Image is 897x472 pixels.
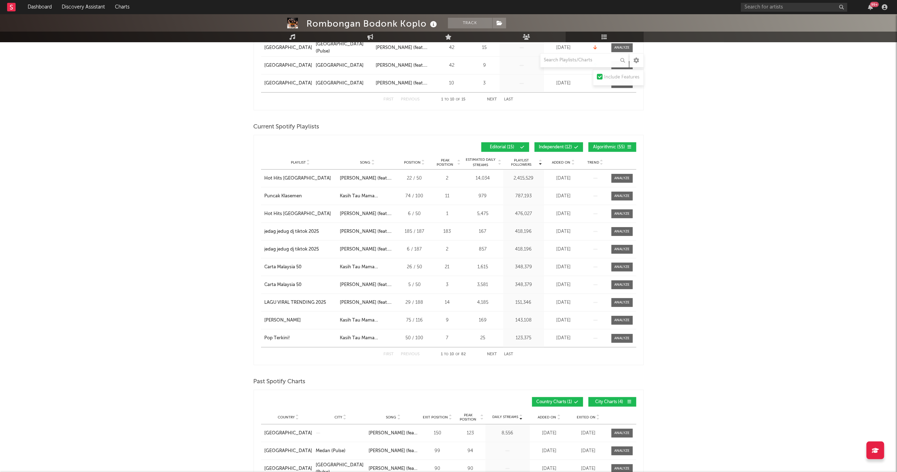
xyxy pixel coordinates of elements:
[316,448,365,455] a: Medan (Pulse)
[571,430,606,437] div: [DATE]
[265,62,312,69] a: [GEOGRAPHIC_DATA]
[265,210,336,218] a: Hot Hits [GEOGRAPHIC_DATA]
[486,145,519,149] span: Editorial ( 15 )
[265,264,302,271] div: Carta Malaysia 50
[434,281,461,289] div: 3
[307,18,439,29] div: Rombongan Bodonk Koplo
[376,80,432,87] div: [PERSON_NAME] (feat. [GEOGRAPHIC_DATA])
[505,264,542,271] div: 348,379
[265,246,336,253] a: jedag jedug dj tiktok 2025
[265,175,331,182] div: Hot Hits [GEOGRAPHIC_DATA]
[265,228,319,235] div: jedag jedug dj tiktok 2025
[265,281,336,289] a: Carta Malaysia 50
[504,98,514,101] button: Last
[540,53,629,67] input: Search Playlists/Charts
[593,145,626,149] span: Algorithmic ( 55 )
[593,400,626,404] span: City Charts ( 4 )
[434,317,461,324] div: 9
[340,193,395,200] div: Kasih Tau Mama ([PERSON_NAME])
[265,335,290,342] div: Pop Terkini!
[399,175,431,182] div: 22 / 50
[278,415,295,419] span: Country
[434,228,461,235] div: 183
[464,210,502,218] div: 5,475
[546,264,581,271] div: [DATE]
[505,281,542,289] div: 348,379
[265,335,336,342] a: Pop Terkini!
[434,193,461,200] div: 11
[265,193,302,200] div: Puncak Klasemen
[588,397,636,407] button: City Charts(4)
[384,98,394,101] button: First
[546,228,581,235] div: [DATE]
[493,415,519,420] span: Daily Streams
[505,193,542,200] div: 787,193
[316,448,346,455] div: Medan (Pulse)
[535,142,583,152] button: Independent(12)
[316,62,372,69] a: [GEOGRAPHIC_DATA]
[265,246,319,253] div: jedag jedug dj tiktok 2025
[265,448,312,455] a: [GEOGRAPHIC_DATA]
[401,352,420,356] button: Previous
[340,317,395,324] div: Kasih Tau Mama ([PERSON_NAME])
[587,160,599,165] span: Trend
[265,317,336,324] a: [PERSON_NAME]
[401,98,420,101] button: Previous
[546,175,581,182] div: [DATE]
[538,415,557,419] span: Added On
[316,62,364,69] div: [GEOGRAPHIC_DATA]
[504,352,514,356] button: Last
[254,123,320,131] span: Current Spotify Playlists
[316,41,372,55] div: [GEOGRAPHIC_DATA] (Pulse)
[254,378,306,386] span: Past Spotify Charts
[434,175,461,182] div: 2
[741,3,847,12] input: Search for artists
[434,299,461,306] div: 14
[265,264,336,271] a: Carta Malaysia 50
[588,142,636,152] button: Algorithmic(55)
[265,175,336,182] a: Hot Hits [GEOGRAPHIC_DATA]
[537,400,572,404] span: Country Charts ( 1 )
[546,317,581,324] div: [DATE]
[265,44,312,51] a: [GEOGRAPHIC_DATA]
[577,415,596,419] span: Exited On
[464,157,497,168] span: Estimated Daily Streams
[471,62,498,69] div: 9
[464,228,502,235] div: 167
[399,299,431,306] div: 29 / 188
[340,228,395,235] div: [PERSON_NAME] (feat. Ncum) - Maman Fvndy Remix
[291,160,306,165] span: Playlist
[546,44,581,51] div: [DATE]
[546,281,581,289] div: [DATE]
[434,264,461,271] div: 21
[340,335,395,342] div: Kasih Tau Mama ([PERSON_NAME])
[546,80,581,87] div: [DATE]
[456,98,460,101] span: of
[434,210,461,218] div: 1
[471,44,498,51] div: 15
[434,95,473,104] div: 1 10 15
[369,448,418,455] a: [PERSON_NAME] (feat. [GEOGRAPHIC_DATA])
[265,299,326,306] div: LAGU VIRAL TRENDING 2025
[457,430,484,437] div: 123
[539,145,572,149] span: Independent ( 12 )
[445,98,449,101] span: to
[546,335,581,342] div: [DATE]
[360,160,370,165] span: Song
[487,430,528,437] div: 8,556
[571,448,606,455] div: [DATE]
[340,299,395,306] div: [PERSON_NAME] (feat. [GEOGRAPHIC_DATA])
[265,317,301,324] div: [PERSON_NAME]
[265,430,312,437] div: [GEOGRAPHIC_DATA]
[505,299,542,306] div: 151,346
[265,228,336,235] a: jedag jedug dj tiktok 2025
[505,158,538,167] span: Playlist Followers
[340,281,395,289] div: [PERSON_NAME] (feat. [GEOGRAPHIC_DATA])
[505,228,542,235] div: 418,196
[376,44,432,51] a: [PERSON_NAME] (feat. [GEOGRAPHIC_DATA])
[552,160,571,165] span: Added On
[399,228,431,235] div: 185 / 187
